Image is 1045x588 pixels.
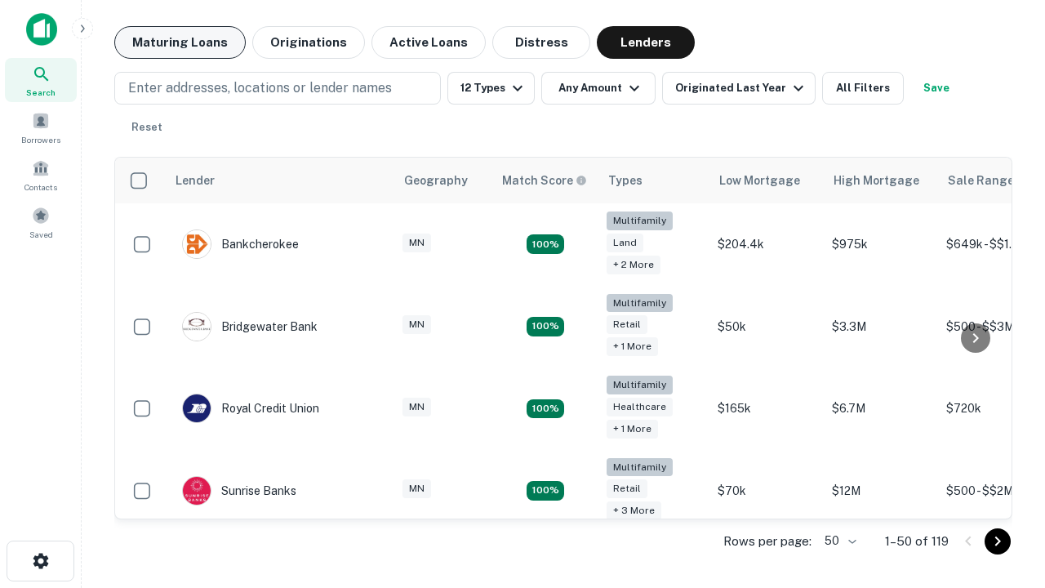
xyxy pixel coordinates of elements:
[492,158,598,203] th: Capitalize uses an advanced AI algorithm to match your search with the best lender. The match sco...
[709,158,824,203] th: Low Mortgage
[709,203,824,286] td: $204.4k
[607,501,661,520] div: + 3 more
[447,72,535,105] button: 12 Types
[527,317,564,336] div: Matching Properties: 22, hasApolloMatch: undefined
[492,26,590,59] button: Distress
[834,171,919,190] div: High Mortgage
[402,234,431,252] div: MN
[402,315,431,334] div: MN
[527,399,564,419] div: Matching Properties: 18, hasApolloMatch: undefined
[607,458,673,477] div: Multifamily
[607,398,673,416] div: Healthcare
[985,528,1011,555] button: Go to next page
[607,256,660,274] div: + 2 more
[824,367,938,450] td: $6.7M
[26,86,56,99] span: Search
[607,294,673,313] div: Multifamily
[527,234,564,254] div: Matching Properties: 20, hasApolloMatch: undefined
[29,228,53,241] span: Saved
[402,398,431,416] div: MN
[910,72,963,105] button: Save your search to get updates of matches that match your search criteria.
[252,26,365,59] button: Originations
[709,367,824,450] td: $165k
[948,171,1014,190] div: Sale Range
[885,532,949,551] p: 1–50 of 119
[675,78,808,98] div: Originated Last Year
[26,13,57,46] img: capitalize-icon.png
[822,72,904,105] button: All Filters
[182,229,299,259] div: Bankcherokee
[502,171,587,189] div: Capitalize uses an advanced AI algorithm to match your search with the best lender. The match sco...
[598,158,709,203] th: Types
[371,26,486,59] button: Active Loans
[607,479,647,498] div: Retail
[183,394,211,422] img: picture
[21,133,60,146] span: Borrowers
[182,476,296,506] div: Sunrise Banks
[183,230,211,258] img: picture
[824,450,938,532] td: $12M
[541,72,656,105] button: Any Amount
[402,479,431,498] div: MN
[182,312,318,341] div: Bridgewater Bank
[607,212,673,230] div: Multifamily
[818,529,859,553] div: 50
[404,171,468,190] div: Geography
[607,420,658,439] div: + 1 more
[824,158,938,203] th: High Mortgage
[114,26,246,59] button: Maturing Loans
[963,405,1045,483] iframe: Chat Widget
[182,394,319,423] div: Royal Credit Union
[114,72,441,105] button: Enter addresses, locations or lender names
[166,158,394,203] th: Lender
[607,315,647,334] div: Retail
[709,286,824,368] td: $50k
[597,26,695,59] button: Lenders
[662,72,816,105] button: Originated Last Year
[723,532,812,551] p: Rows per page:
[608,171,643,190] div: Types
[607,234,643,252] div: Land
[128,78,392,98] p: Enter addresses, locations or lender names
[183,477,211,505] img: picture
[183,313,211,341] img: picture
[121,111,173,144] button: Reset
[24,180,57,194] span: Contacts
[607,376,673,394] div: Multifamily
[607,337,658,356] div: + 1 more
[5,200,77,244] a: Saved
[5,58,77,102] a: Search
[394,158,492,203] th: Geography
[527,481,564,501] div: Matching Properties: 29, hasApolloMatch: undefined
[5,153,77,197] a: Contacts
[824,286,938,368] td: $3.3M
[719,171,800,190] div: Low Mortgage
[502,171,584,189] h6: Match Score
[176,171,215,190] div: Lender
[709,450,824,532] td: $70k
[824,203,938,286] td: $975k
[5,105,77,149] a: Borrowers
